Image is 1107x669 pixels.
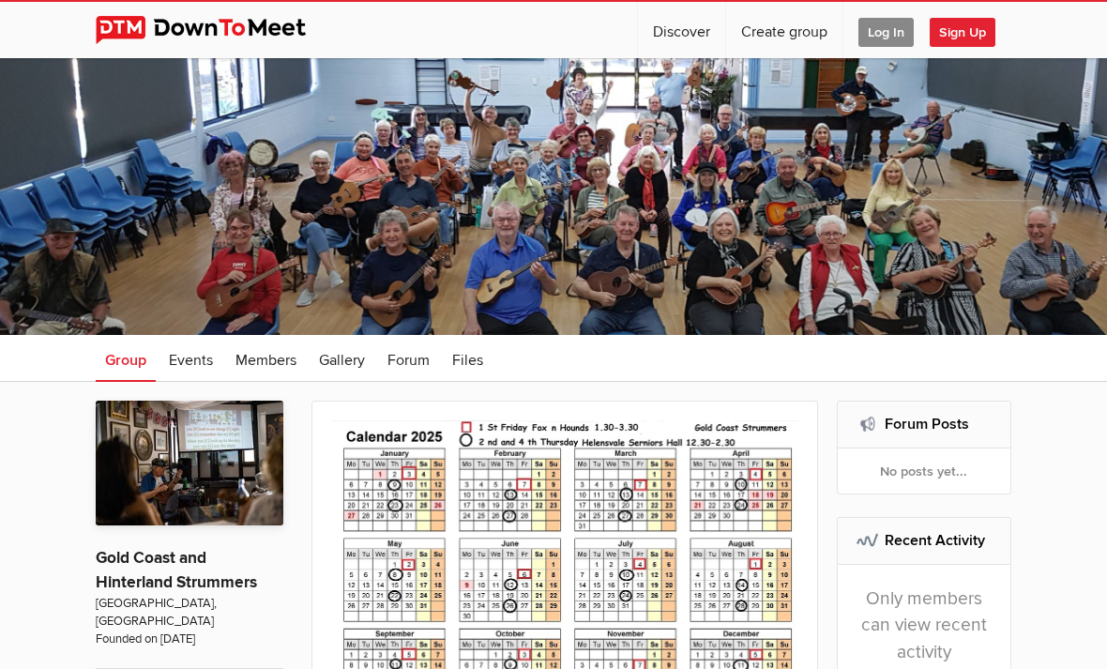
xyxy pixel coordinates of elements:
span: [GEOGRAPHIC_DATA], [GEOGRAPHIC_DATA] [96,595,283,631]
h2: Recent Activity [857,518,993,563]
a: Create group [726,2,842,58]
span: Forum [387,351,430,370]
span: Group [105,351,146,370]
a: Discover [638,2,725,58]
a: Forum [378,335,439,382]
span: Founded on [DATE] [96,631,283,648]
a: Log In [843,2,929,58]
a: Events [159,335,222,382]
span: Gallery [319,351,365,370]
img: Gold Coast and Hinterland Strummers [96,401,283,525]
a: Gallery [310,335,374,382]
a: Forum Posts [885,415,969,433]
img: DownToMeet [96,16,335,44]
div: No posts yet... [838,449,1011,494]
span: Log In [858,18,914,47]
a: Files [443,335,493,382]
span: Files [452,351,483,370]
span: Sign Up [930,18,995,47]
span: Members [235,351,296,370]
a: Sign Up [930,2,1010,58]
a: Group [96,335,156,382]
span: Events [169,351,213,370]
a: Members [226,335,306,382]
